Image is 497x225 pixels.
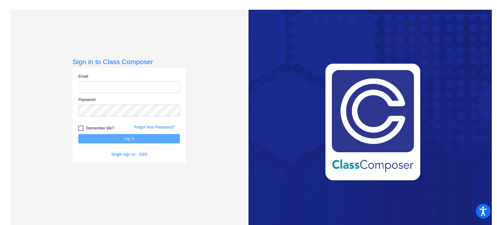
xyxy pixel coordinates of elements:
[86,124,114,132] span: Remember Me?
[78,73,88,79] label: Email
[134,125,174,129] a: Forgot Your Password?
[78,97,95,103] label: Password
[111,152,147,157] a: Single sign on - SSO
[72,58,186,66] h3: Sign in to Class Composer
[78,134,180,143] button: Log In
